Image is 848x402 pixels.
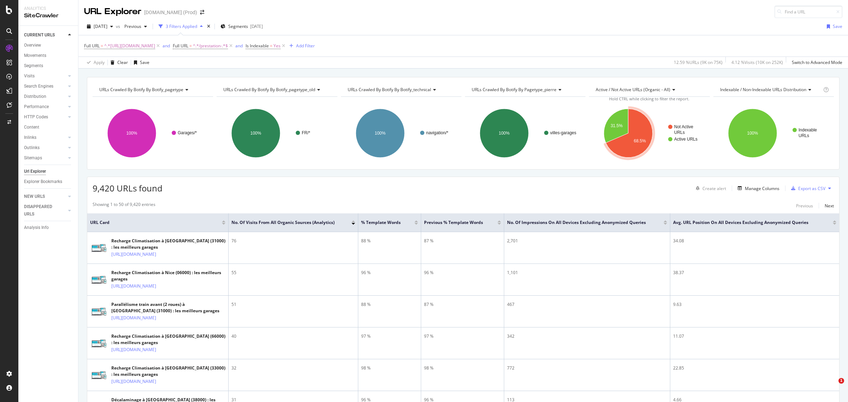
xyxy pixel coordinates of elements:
button: Save [824,21,842,32]
span: vs [116,23,122,29]
div: 11.07 [673,333,836,339]
div: Segments [24,62,43,70]
text: 31.5% [611,123,623,128]
span: ^.*/prestation-.*$ [193,41,228,51]
iframe: Intercom live chat [824,378,841,395]
input: Find a URL [775,6,842,18]
div: arrow-right-arrow-left [200,10,204,15]
div: URL Explorer [84,6,141,18]
div: 51 [231,301,355,308]
button: and [235,42,243,49]
div: Showing 1 to 50 of 9,420 entries [93,201,155,210]
div: Performance [24,103,49,111]
span: URLs Crawled By Botify By pagetype_pierre [472,87,556,93]
div: Save [833,23,842,29]
div: Apply [94,59,105,65]
div: 76 [231,238,355,244]
a: Segments [24,62,73,70]
span: % Template Words [361,219,404,226]
text: Indexable [799,128,817,132]
a: Visits [24,72,66,80]
button: [DATE] [84,21,116,32]
span: = [101,43,103,49]
div: Add Filter [296,43,315,49]
span: Hold CTRL while clicking to filter the report. [609,96,689,101]
div: 87 % [424,301,501,308]
div: Export as CSV [798,185,825,191]
span: Is Indexable [246,43,269,49]
img: main image [90,371,108,380]
h4: Indexable / Non-Indexable URLs Distribution [719,84,822,95]
svg: A chart. [713,102,833,164]
svg: A chart. [589,102,708,164]
div: 22.85 [673,365,836,371]
button: 3 Filters Applied [156,21,206,32]
span: URLs Crawled By Botify By botify_pagetype [99,87,183,93]
div: DISAPPEARED URLS [24,203,60,218]
div: 4.12 % Visits ( 10K on 252K ) [731,59,783,65]
text: villes-garages [550,130,576,135]
span: Avg. URL Position On All Devices excluding anonymized queries [673,219,822,226]
div: and [163,43,170,49]
text: Garages/* [178,130,197,135]
div: 87 % [424,238,501,244]
span: = [189,43,192,49]
a: Url Explorer [24,168,73,175]
div: Save [140,59,149,65]
a: [URL][DOMAIN_NAME] [111,283,156,290]
button: Previous [796,201,813,210]
div: Content [24,124,39,131]
img: main image [90,339,108,348]
div: A chart. [93,102,212,164]
div: Recharge Climatisation à [GEOGRAPHIC_DATA] (33000) : les meilleurs garages [111,365,225,378]
a: [URL][DOMAIN_NAME] [111,378,156,385]
text: 100% [499,131,510,136]
div: times [206,23,212,30]
button: Clear [108,57,128,68]
div: Movements [24,52,46,59]
div: 98 % [361,365,418,371]
button: Manage Columns [735,184,779,193]
div: 1,101 [507,270,667,276]
a: Outlinks [24,144,66,152]
span: No. of Impressions On All Devices excluding anonymized queries [507,219,653,226]
div: 98 % [424,365,501,371]
div: 32 [231,365,355,371]
a: Sitemaps [24,154,66,162]
span: Yes [273,41,281,51]
span: No. of Visits from All Organic Sources (Analytics) [231,219,341,226]
svg: A chart. [217,102,336,164]
div: 34.08 [673,238,836,244]
a: Inlinks [24,134,66,141]
a: Distribution [24,93,66,100]
h4: URLs Crawled By Botify By botify_pagetype [98,84,207,95]
svg: A chart. [465,102,584,164]
span: ^.*[URL][DOMAIN_NAME] [104,41,155,51]
span: URL Card [90,219,220,226]
a: NEW URLS [24,193,66,200]
div: SiteCrawler [24,12,72,20]
div: 97 % [361,333,418,339]
span: URLs Crawled By Botify By botify_pagetype_old [223,87,315,93]
div: HTTP Codes [24,113,48,121]
div: 2,701 [507,238,667,244]
button: Export as CSV [788,183,825,194]
text: Active URLs [674,137,697,142]
div: Manage Columns [745,185,779,191]
div: CURRENT URLS [24,31,55,39]
text: 100% [126,131,137,136]
div: Search Engines [24,83,53,90]
span: Full URL [84,43,100,49]
div: 88 % [361,238,418,244]
a: Movements [24,52,73,59]
text: URLs [799,133,809,138]
span: Active / Not Active URLs (organic - all) [596,87,670,93]
div: and [235,43,243,49]
div: 38.37 [673,270,836,276]
div: Analysis Info [24,224,49,231]
span: = [270,43,272,49]
button: Segments[DATE] [218,21,266,32]
text: 68.5% [634,138,646,143]
text: 100% [747,131,758,136]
